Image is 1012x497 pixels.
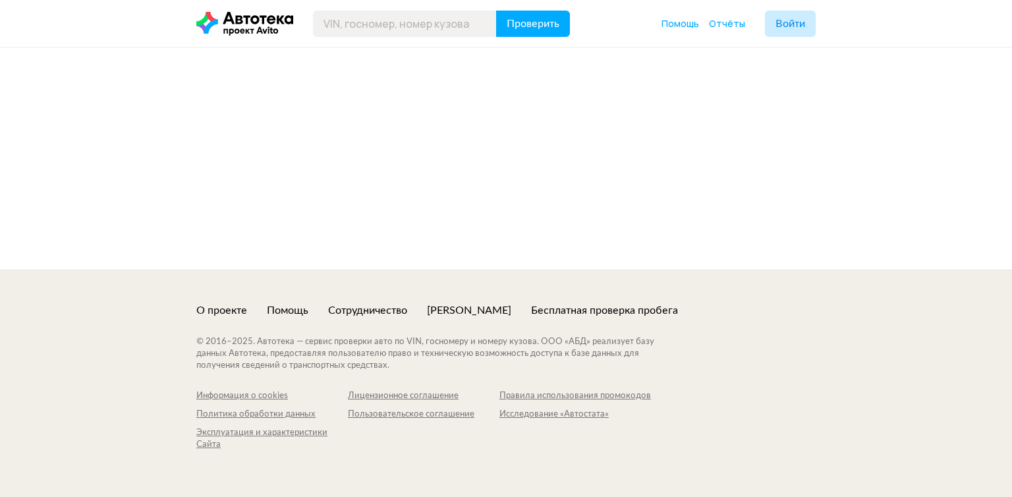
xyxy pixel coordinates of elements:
a: Пользовательское соглашение [348,409,499,421]
a: Эксплуатация и характеристики Сайта [196,427,348,451]
a: Правила использования промокодов [499,390,651,402]
a: Сотрудничество [328,303,407,318]
div: © 2016– 2025 . Автотека — сервис проверки авто по VIN, госномеру и номеру кузова. ООО «АБД» реали... [196,336,681,372]
a: Помощь [267,303,308,318]
a: Помощь [661,17,699,30]
a: О проекте [196,303,247,318]
button: Проверить [496,11,570,37]
a: Политика обработки данных [196,409,348,421]
a: Отчёты [709,17,745,30]
input: VIN, госномер, номер кузова [313,11,497,37]
button: Войти [765,11,816,37]
span: Проверить [507,18,559,29]
a: Исследование «Автостата» [499,409,651,421]
a: Информация о cookies [196,390,348,402]
a: Лицензионное соглашение [348,390,499,402]
a: Бесплатная проверка пробега [531,303,678,318]
a: [PERSON_NAME] [427,303,511,318]
span: Войти [775,18,805,29]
